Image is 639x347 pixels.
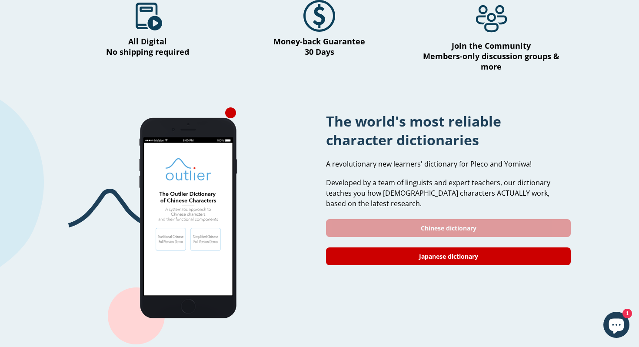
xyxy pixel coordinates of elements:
[326,219,571,237] a: Chinese dictionary
[326,247,571,265] a: Japanese dictionary
[601,312,632,340] inbox-online-store-chat: Shopify online store chat
[326,112,571,149] h1: The world's most reliable character dictionaries
[412,40,571,72] h4: Join the Community Members-only discussion groups & more
[326,178,550,208] span: Developed by a team of linguists and expert teachers, our dictionary teaches you how [DEMOGRAPHIC...
[326,159,532,169] span: A revolutionary new learners' dictionary for Pleco and Yomiwa!
[68,36,227,57] h4: All Digital No shipping required
[240,36,399,57] h4: Money-back Guarantee 30 Days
